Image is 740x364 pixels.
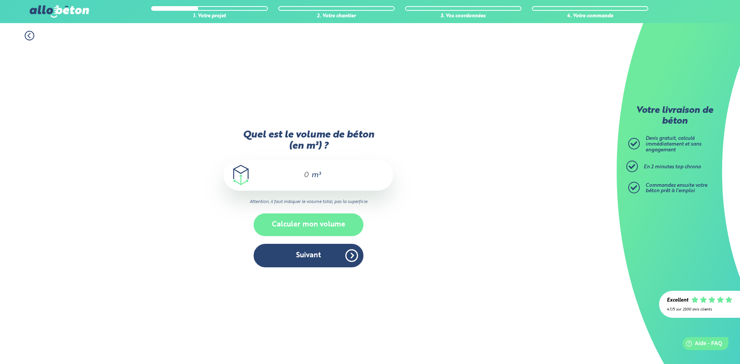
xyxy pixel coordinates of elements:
[644,164,701,169] span: En 2 minutes top chrono
[254,213,363,236] button: Calculer mon volume
[532,13,648,19] div: 4. Votre commande
[296,171,309,180] input: 0
[151,13,267,19] div: 1. Votre projet
[667,298,688,304] div: Excellent
[405,13,521,19] div: 3. Vos coordonnées
[646,136,701,152] span: Devis gratuit, calculé immédiatement et sans engagement
[630,106,719,127] p: Votre livraison de béton
[30,5,89,18] img: allobéton
[224,198,393,206] i: Attention, il faut indiquer le volume total, pas la superficie
[224,129,393,152] label: Quel est le volume de béton (en m³) ?
[254,244,363,267] button: Suivant
[311,171,321,179] span: m³
[646,183,707,194] span: Commandez ensuite votre béton prêt à l'emploi
[667,307,732,312] div: 4.7/5 sur 2300 avis clients
[671,334,732,356] iframe: Help widget launcher
[278,13,395,19] div: 2. Votre chantier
